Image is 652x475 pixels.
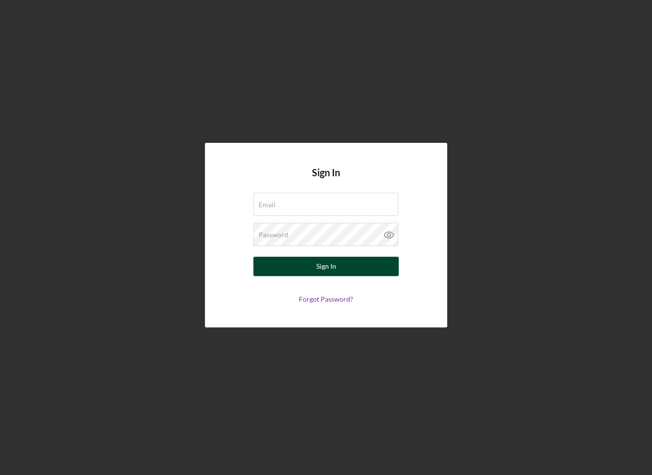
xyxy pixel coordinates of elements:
button: Sign In [253,257,399,276]
div: Sign In [316,257,336,276]
label: Password [259,231,288,239]
h4: Sign In [312,167,340,193]
a: Forgot Password? [299,295,353,303]
label: Email [259,201,276,209]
